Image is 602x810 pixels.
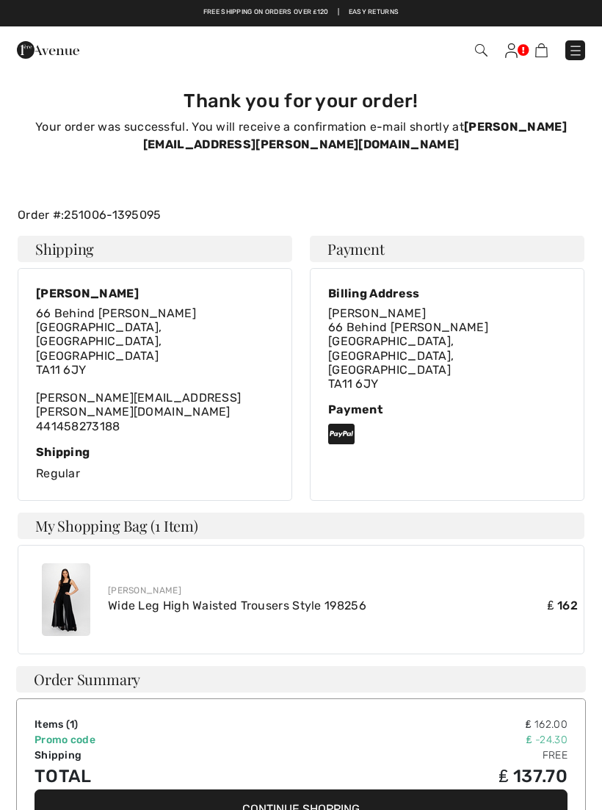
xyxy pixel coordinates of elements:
[328,320,488,391] span: 66 Behind [PERSON_NAME] [GEOGRAPHIC_DATA], [GEOGRAPHIC_DATA], [GEOGRAPHIC_DATA] TA11 6JY
[17,35,79,65] img: 1ère Avenue
[328,402,566,416] div: Payment
[328,286,566,300] div: Billing Address
[36,286,274,300] div: [PERSON_NAME]
[328,306,426,320] span: [PERSON_NAME]
[26,118,576,153] p: Your order was successful. You will receive a confirmation e-mail shortly at
[35,717,285,732] td: Items ( )
[548,597,578,615] span: ₤ 162
[349,7,399,18] a: Easy Returns
[535,43,548,57] img: Shopping Bag
[16,666,586,693] div: Order Summary
[36,306,274,433] div: [PERSON_NAME][EMAIL_ADDRESS][PERSON_NAME][DOMAIN_NAME]
[285,763,567,789] td: ₤ 137.70
[9,206,593,224] div: Order #:
[475,44,487,57] img: Search
[35,732,285,748] td: Promo code
[36,419,120,433] a: 441458273188
[26,90,576,112] h3: Thank you for your order!
[568,43,583,58] img: Menu
[505,43,518,58] img: My Info
[17,42,79,56] a: 1ère Avenue
[108,584,578,597] div: [PERSON_NAME]
[36,306,196,377] span: 66 Behind [PERSON_NAME] [GEOGRAPHIC_DATA], [GEOGRAPHIC_DATA], [GEOGRAPHIC_DATA] TA11 6JY
[36,445,274,459] div: Shipping
[42,563,90,636] img: Wide Leg High Waisted Trousers Style 198256
[285,748,567,763] td: Free
[310,236,584,262] h4: Payment
[18,513,584,539] h4: My Shopping Bag (1 Item)
[70,718,74,731] span: 1
[143,120,567,151] strong: [PERSON_NAME][EMAIL_ADDRESS][PERSON_NAME][DOMAIN_NAME]
[108,599,366,612] a: Wide Leg High Waisted Trousers Style 198256
[285,732,567,748] td: ₤ -24.30
[64,208,161,222] a: 251006-1395095
[18,236,292,262] h4: Shipping
[338,7,339,18] span: |
[36,445,274,482] div: Regular
[35,748,285,763] td: Shipping
[285,717,567,732] td: ₤ 162.00
[203,7,329,18] a: Free shipping on orders over ₤120
[35,763,285,789] td: Total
